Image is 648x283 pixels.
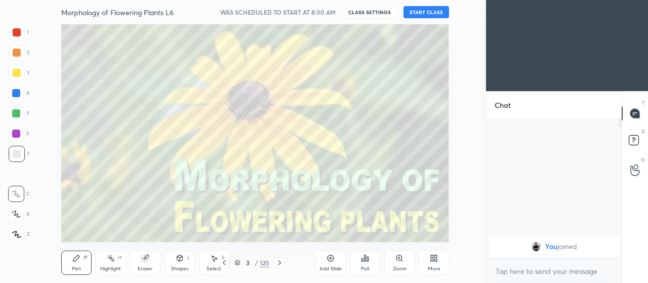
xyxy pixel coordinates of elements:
[319,266,342,271] div: Add Slide
[641,156,645,164] p: G
[393,266,407,271] div: Zoom
[557,242,577,251] span: joined
[72,266,81,271] div: Pen
[255,260,258,266] div: /
[8,126,29,142] div: 6
[260,258,269,267] div: 120
[9,24,29,41] div: 1
[9,45,29,61] div: 2
[361,266,369,271] div: Poll
[545,242,557,251] span: You
[487,92,519,118] p: Chat
[641,128,645,135] p: D
[8,186,30,202] div: C
[171,266,188,271] div: Shapes
[487,234,622,259] div: grid
[403,6,449,18] button: START CLASS
[642,99,645,107] p: T
[428,266,440,271] div: More
[100,266,121,271] div: Highlight
[220,8,336,17] h5: WAS SCHEDULED TO START AT 8:00 AM
[531,241,541,252] img: e79474230d8842dfbc566d253cde689a.jpg
[61,8,174,17] h4: Morphology of Flowering Plants L6
[242,260,253,266] div: 3
[8,206,30,222] div: X
[222,255,225,260] div: S
[187,255,190,260] div: L
[8,105,29,122] div: 5
[342,6,397,18] button: CLASS SETTINGS
[9,146,29,162] div: 7
[9,65,29,81] div: 3
[207,266,221,271] div: Select
[138,266,153,271] div: Eraser
[118,255,121,260] div: H
[9,226,30,242] div: Z
[84,255,87,260] div: P
[8,85,29,101] div: 4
